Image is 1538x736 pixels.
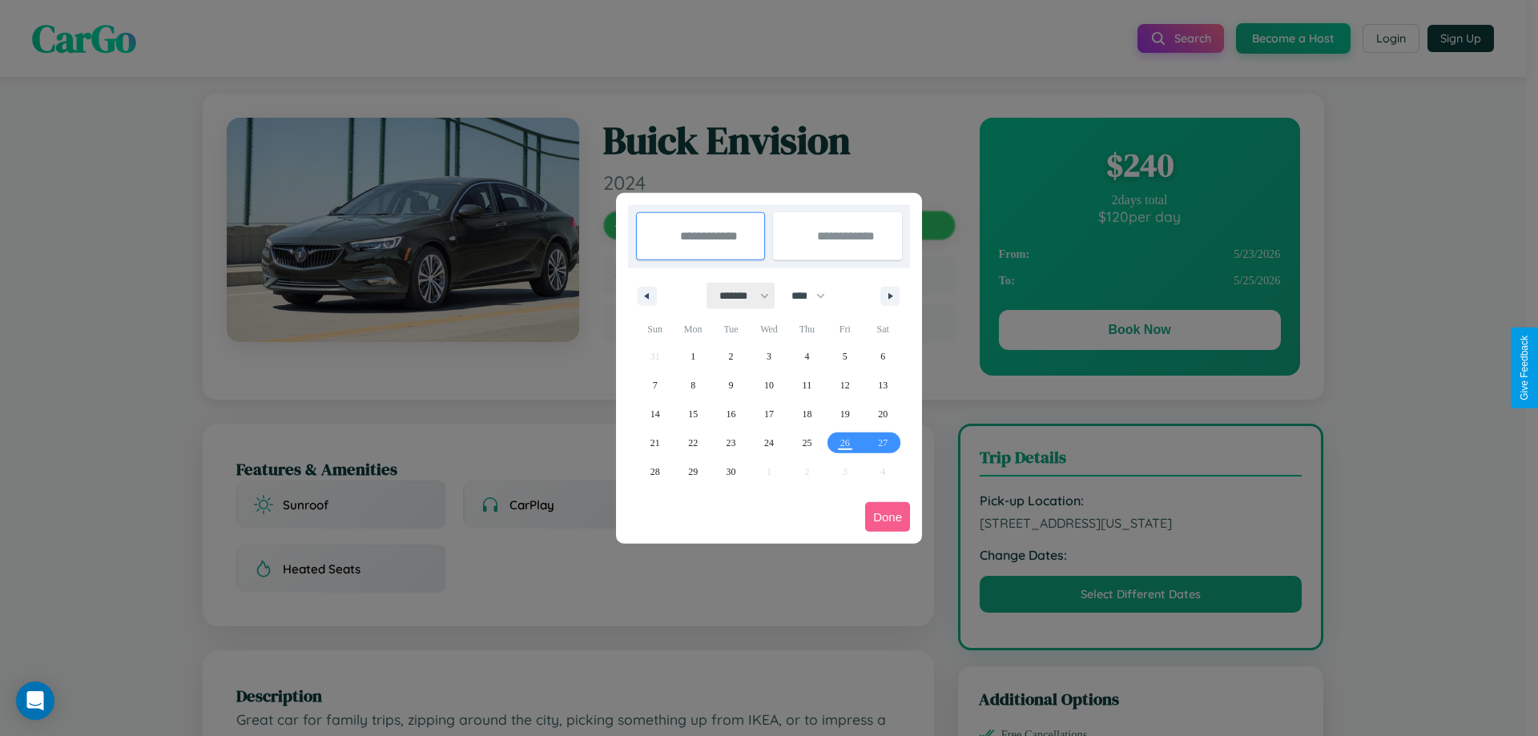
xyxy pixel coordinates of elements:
[750,342,787,371] button: 3
[674,371,711,400] button: 8
[864,342,902,371] button: 6
[788,342,826,371] button: 4
[826,316,864,342] span: Fri
[674,457,711,486] button: 29
[650,400,660,428] span: 14
[878,428,888,457] span: 27
[727,457,736,486] span: 30
[636,371,674,400] button: 7
[674,342,711,371] button: 1
[636,428,674,457] button: 21
[802,428,811,457] span: 25
[864,428,902,457] button: 27
[636,316,674,342] span: Sun
[729,371,734,400] span: 9
[690,371,695,400] span: 8
[803,371,812,400] span: 11
[802,400,811,428] span: 18
[878,400,888,428] span: 20
[712,457,750,486] button: 30
[688,457,698,486] span: 29
[750,371,787,400] button: 10
[864,400,902,428] button: 20
[729,342,734,371] span: 2
[826,371,864,400] button: 12
[843,342,848,371] span: 5
[650,457,660,486] span: 28
[712,400,750,428] button: 16
[788,316,826,342] span: Thu
[712,428,750,457] button: 23
[688,400,698,428] span: 15
[764,428,774,457] span: 24
[674,428,711,457] button: 22
[712,371,750,400] button: 9
[767,342,771,371] span: 3
[16,682,54,720] div: Open Intercom Messenger
[653,371,658,400] span: 7
[674,400,711,428] button: 15
[840,428,850,457] span: 26
[636,457,674,486] button: 28
[804,342,809,371] span: 4
[750,316,787,342] span: Wed
[826,428,864,457] button: 26
[650,428,660,457] span: 21
[865,502,910,532] button: Done
[840,371,850,400] span: 12
[788,400,826,428] button: 18
[712,342,750,371] button: 2
[826,400,864,428] button: 19
[764,371,774,400] span: 10
[750,400,787,428] button: 17
[788,371,826,400] button: 11
[864,371,902,400] button: 13
[840,400,850,428] span: 19
[688,428,698,457] span: 22
[880,342,885,371] span: 6
[750,428,787,457] button: 24
[878,371,888,400] span: 13
[826,342,864,371] button: 5
[712,316,750,342] span: Tue
[1519,336,1530,400] div: Give Feedback
[788,428,826,457] button: 25
[727,428,736,457] span: 23
[636,400,674,428] button: 14
[764,400,774,428] span: 17
[864,316,902,342] span: Sat
[690,342,695,371] span: 1
[727,400,736,428] span: 16
[674,316,711,342] span: Mon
